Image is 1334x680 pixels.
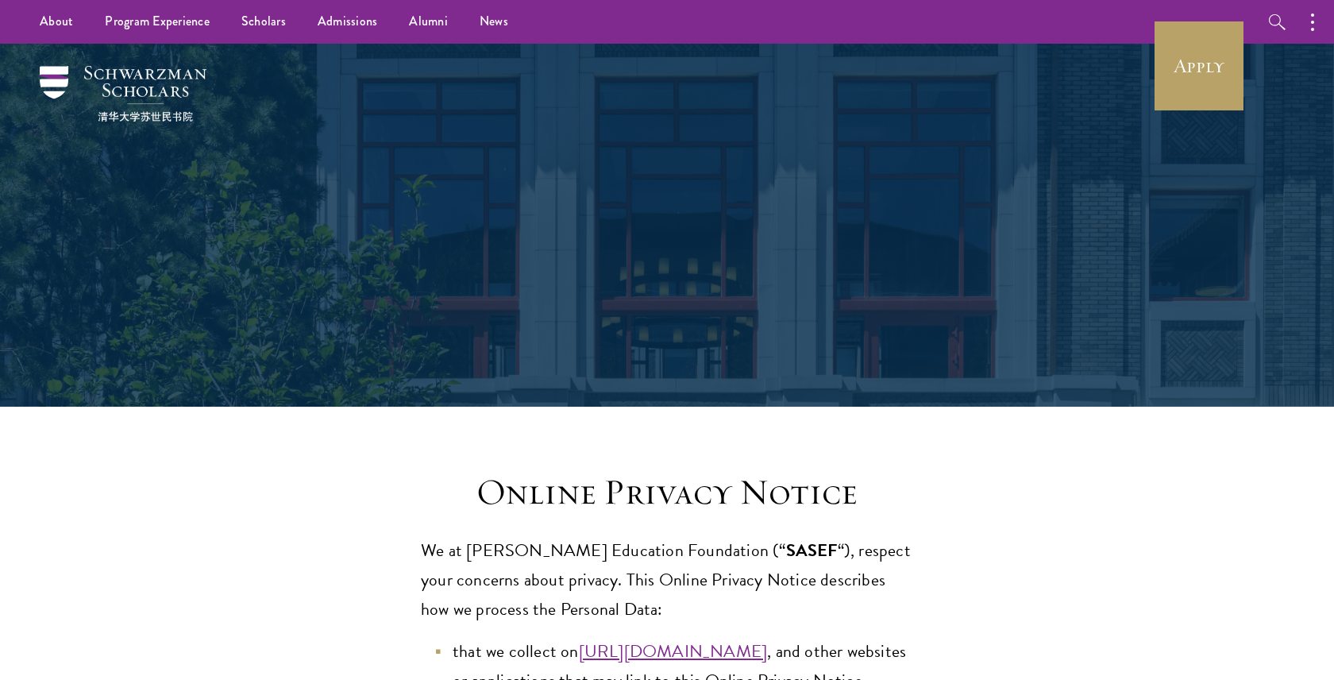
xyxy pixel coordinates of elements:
[40,66,206,122] img: Schwarzman Scholars
[1155,21,1243,110] a: Apply
[786,537,838,563] b: SASEF
[421,470,913,515] h3: Online Privacy Notice
[421,537,911,622] span: “), respect your concerns about privacy. This Online Privacy Notice describes how we process the ...
[453,638,579,664] span: that we collect on
[579,638,768,664] a: [URL][DOMAIN_NAME]
[421,537,786,563] span: We at [PERSON_NAME] Education Foundation (“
